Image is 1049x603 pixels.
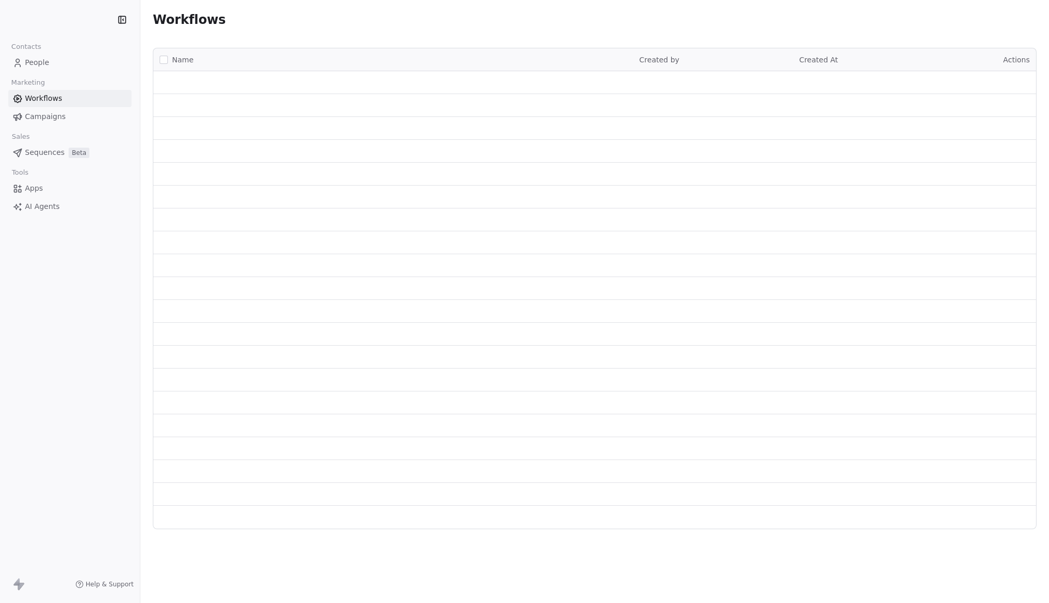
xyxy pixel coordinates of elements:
a: SequencesBeta [8,144,132,161]
span: Sequences [25,147,64,158]
span: Tools [7,165,33,180]
span: People [25,57,49,68]
a: Workflows [8,90,132,107]
a: Help & Support [75,580,134,588]
span: Name [172,55,193,65]
a: People [8,54,132,71]
span: Campaigns [25,111,65,122]
span: Workflows [25,93,62,104]
span: Help & Support [86,580,134,588]
a: Apps [8,180,132,197]
span: Created At [799,56,838,64]
span: Contacts [7,39,46,55]
span: AI Agents [25,201,60,212]
a: Campaigns [8,108,132,125]
span: Created by [639,56,679,64]
span: Marketing [7,75,49,90]
a: AI Agents [8,198,132,215]
span: Beta [69,148,89,158]
span: Apps [25,183,43,194]
span: Actions [1003,56,1030,64]
span: Sales [7,129,34,145]
span: Workflows [153,12,226,27]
